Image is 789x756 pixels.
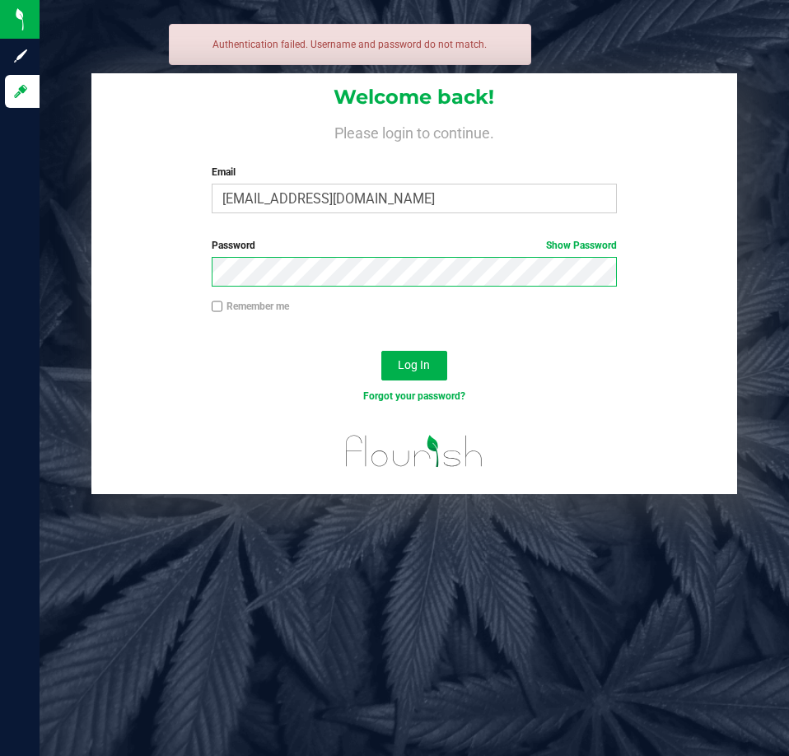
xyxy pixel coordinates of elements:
[12,48,29,64] inline-svg: Sign up
[212,299,289,314] label: Remember me
[212,165,617,180] label: Email
[12,83,29,100] inline-svg: Log in
[91,122,736,142] h4: Please login to continue.
[398,358,430,371] span: Log In
[212,301,223,312] input: Remember me
[334,422,495,481] img: flourish_logo.svg
[381,351,447,380] button: Log In
[91,86,736,108] h1: Welcome back!
[546,240,617,251] a: Show Password
[212,240,255,251] span: Password
[363,390,465,402] a: Forgot your password?
[169,24,531,65] div: Authentication failed. Username and password do not match.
